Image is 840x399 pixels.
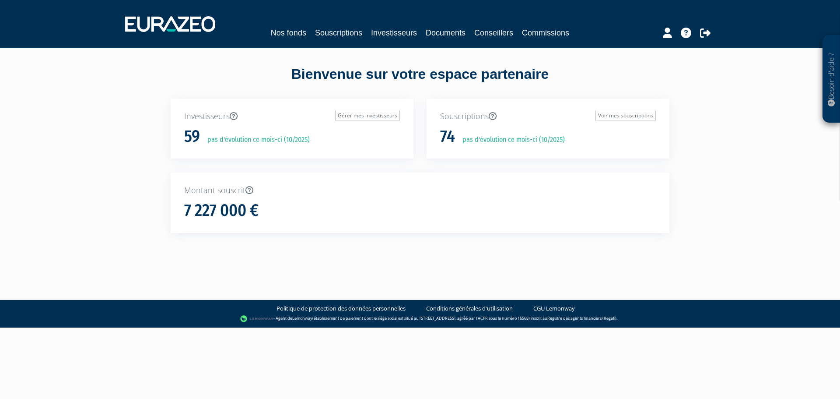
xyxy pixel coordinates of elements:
[456,135,565,145] p: pas d'évolution ce mois-ci (10/2025)
[371,27,417,39] a: Investisseurs
[426,304,513,313] a: Conditions générales d'utilisation
[440,127,455,146] h1: 74
[826,40,836,119] p: Besoin d'aide ?
[184,127,200,146] h1: 59
[474,27,513,39] a: Conseillers
[201,135,310,145] p: pas d'évolution ce mois-ci (10/2025)
[522,27,569,39] a: Commissions
[164,64,676,99] div: Bienvenue sur votre espace partenaire
[184,201,259,220] h1: 7 227 000 €
[595,111,656,120] a: Voir mes souscriptions
[292,315,312,321] a: Lemonway
[184,185,656,196] p: Montant souscrit
[426,27,465,39] a: Documents
[276,304,406,313] a: Politique de protection des données personnelles
[271,27,306,39] a: Nos fonds
[547,315,616,321] a: Registre des agents financiers (Regafi)
[125,16,215,32] img: 1732889491-logotype_eurazeo_blanc_rvb.png
[9,314,831,323] div: - Agent de (établissement de paiement dont le siège social est situé au [STREET_ADDRESS], agréé p...
[184,111,400,122] p: Investisseurs
[533,304,575,313] a: CGU Lemonway
[335,111,400,120] a: Gérer mes investisseurs
[315,27,362,39] a: Souscriptions
[440,111,656,122] p: Souscriptions
[240,314,274,323] img: logo-lemonway.png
